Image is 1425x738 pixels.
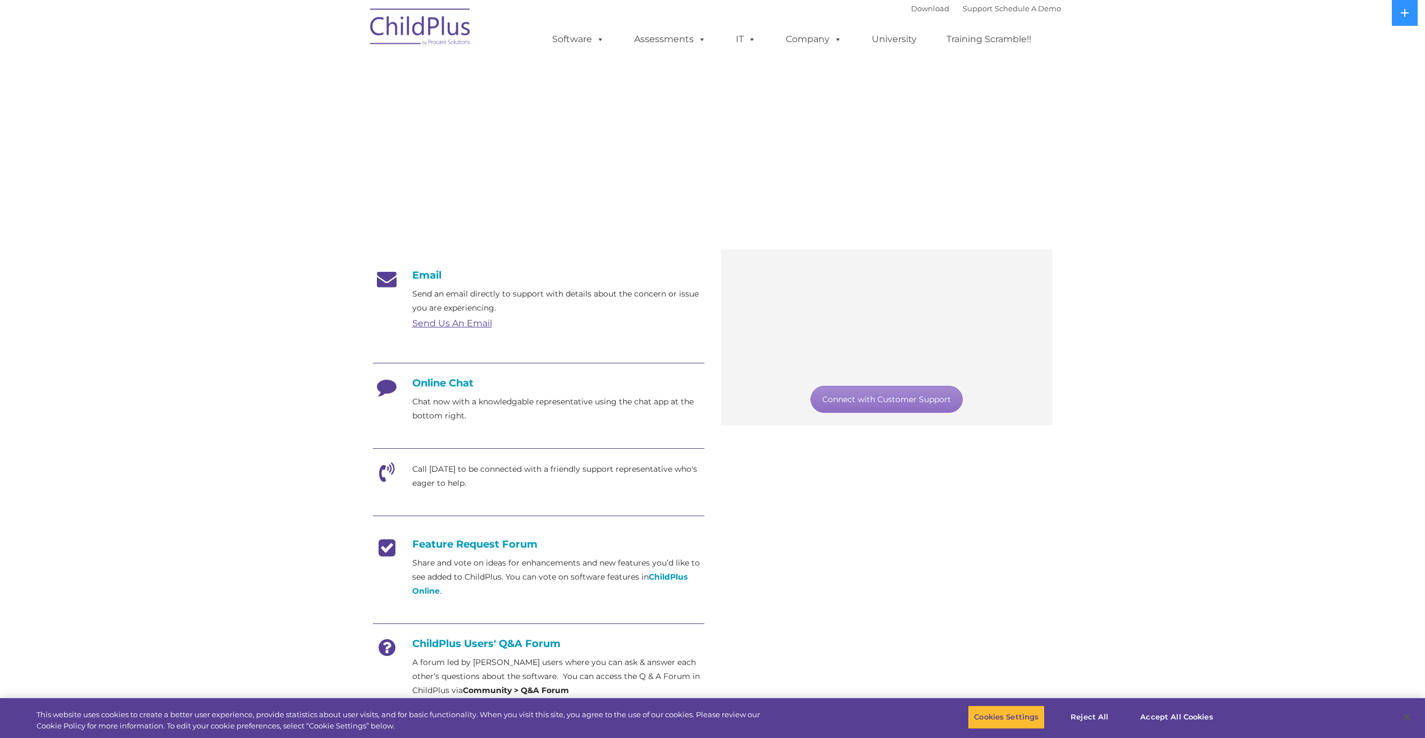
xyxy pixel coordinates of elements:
[412,318,492,329] a: Send Us An Email
[911,4,1061,13] font: |
[373,377,704,389] h4: Online Chat
[412,395,704,423] p: Chat now with a knowledgable representative using the chat app at the bottom right.
[373,637,704,650] h4: ChildPlus Users' Q&A Forum
[911,4,949,13] a: Download
[541,28,616,51] a: Software
[412,462,704,490] p: Call [DATE] to be connected with a friendly support representative who's eager to help.
[37,709,784,731] div: This website uses cookies to create a better user experience, provide statistics about user visit...
[373,538,704,550] h4: Feature Request Forum
[963,4,993,13] a: Support
[412,556,704,598] p: Share and vote on ideas for enhancements and new features you’d like to see added to ChildPlus. Y...
[1054,705,1124,729] button: Reject All
[861,28,928,51] a: University
[1395,705,1419,730] button: Close
[463,685,569,695] strong: Community > Q&A Forum
[365,1,477,57] img: ChildPlus by Procare Solutions
[995,4,1061,13] a: Schedule A Demo
[412,655,704,698] p: A forum led by [PERSON_NAME] users where you can ask & answer each other’s questions about the so...
[412,572,688,596] a: ChildPlus Online
[623,28,717,51] a: Assessments
[775,28,853,51] a: Company
[935,28,1042,51] a: Training Scramble!!
[412,287,704,315] p: Send an email directly to support with details about the concern or issue you are experiencing.
[811,386,963,413] a: Connect with Customer Support
[968,705,1045,729] button: Cookies Settings
[725,28,767,51] a: IT
[1134,705,1219,729] button: Accept All Cookies
[373,269,704,281] h4: Email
